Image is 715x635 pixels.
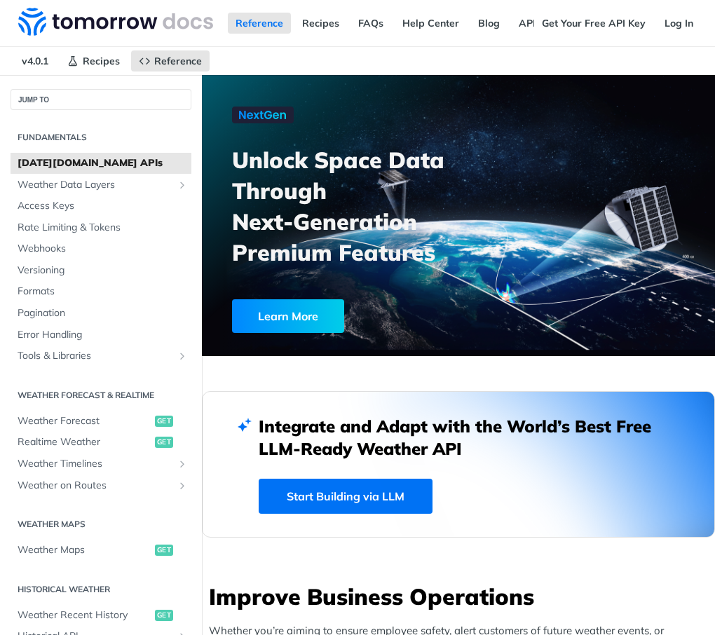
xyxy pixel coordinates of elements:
img: Tomorrow.io Weather API Docs [18,8,213,36]
a: Recipes [60,50,128,71]
a: Blog [470,13,508,34]
span: Weather Maps [18,543,151,557]
a: Weather Forecastget [11,411,191,432]
a: Reference [131,50,210,71]
span: Access Keys [18,199,188,213]
span: Tools & Libraries [18,349,173,363]
a: Weather on RoutesShow subpages for Weather on Routes [11,475,191,496]
a: Get Your Free API Key [534,13,653,34]
span: Weather Recent History [18,608,151,622]
a: Rate Limiting & Tokens [11,217,191,238]
span: Rate Limiting & Tokens [18,221,188,235]
a: Formats [11,281,191,302]
a: Versioning [11,260,191,281]
span: Pagination [18,306,188,320]
h3: Unlock Space Data Through Next-Generation Premium Features [232,144,474,268]
span: Weather Data Layers [18,178,173,192]
button: Show subpages for Weather Data Layers [177,179,188,191]
a: Log In [657,13,701,34]
a: Tools & LibrariesShow subpages for Tools & Libraries [11,346,191,367]
a: Weather Data LayersShow subpages for Weather Data Layers [11,175,191,196]
a: [DATE][DOMAIN_NAME] APIs [11,153,191,174]
span: get [155,416,173,427]
a: Learn More [232,299,425,333]
button: Show subpages for Weather on Routes [177,480,188,491]
a: Realtime Weatherget [11,432,191,453]
span: Weather Timelines [18,457,173,471]
span: Recipes [83,55,120,67]
a: Access Keys [11,196,191,217]
a: Recipes [294,13,347,34]
a: Help Center [395,13,467,34]
span: Weather Forecast [18,414,151,428]
h2: Fundamentals [11,131,191,144]
a: Weather Mapsget [11,540,191,561]
span: get [155,437,173,448]
a: Weather Recent Historyget [11,605,191,626]
a: Error Handling [11,325,191,346]
a: Start Building via LLM [259,479,433,514]
button: JUMP TO [11,89,191,110]
button: Show subpages for Tools & Libraries [177,350,188,362]
span: Formats [18,285,188,299]
span: Error Handling [18,328,188,342]
a: Webhooks [11,238,191,259]
span: Reference [154,55,202,67]
a: Reference [228,13,291,34]
img: NextGen [232,107,294,123]
h2: Historical Weather [11,583,191,596]
span: [DATE][DOMAIN_NAME] APIs [18,156,188,170]
h2: Weather Maps [11,518,191,531]
span: Webhooks [18,242,188,256]
a: Pagination [11,303,191,324]
div: Learn More [232,299,344,333]
a: Weather TimelinesShow subpages for Weather Timelines [11,453,191,474]
span: Weather on Routes [18,479,173,493]
span: get [155,545,173,556]
h3: Improve Business Operations [209,581,715,612]
span: get [155,610,173,621]
a: API Status [511,13,576,34]
button: Show subpages for Weather Timelines [177,458,188,470]
span: Realtime Weather [18,435,151,449]
h2: Weather Forecast & realtime [11,389,191,402]
h2: Integrate and Adapt with the World’s Best Free LLM-Ready Weather API [259,415,658,460]
a: FAQs [350,13,391,34]
span: v4.0.1 [14,50,56,71]
span: Versioning [18,264,188,278]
